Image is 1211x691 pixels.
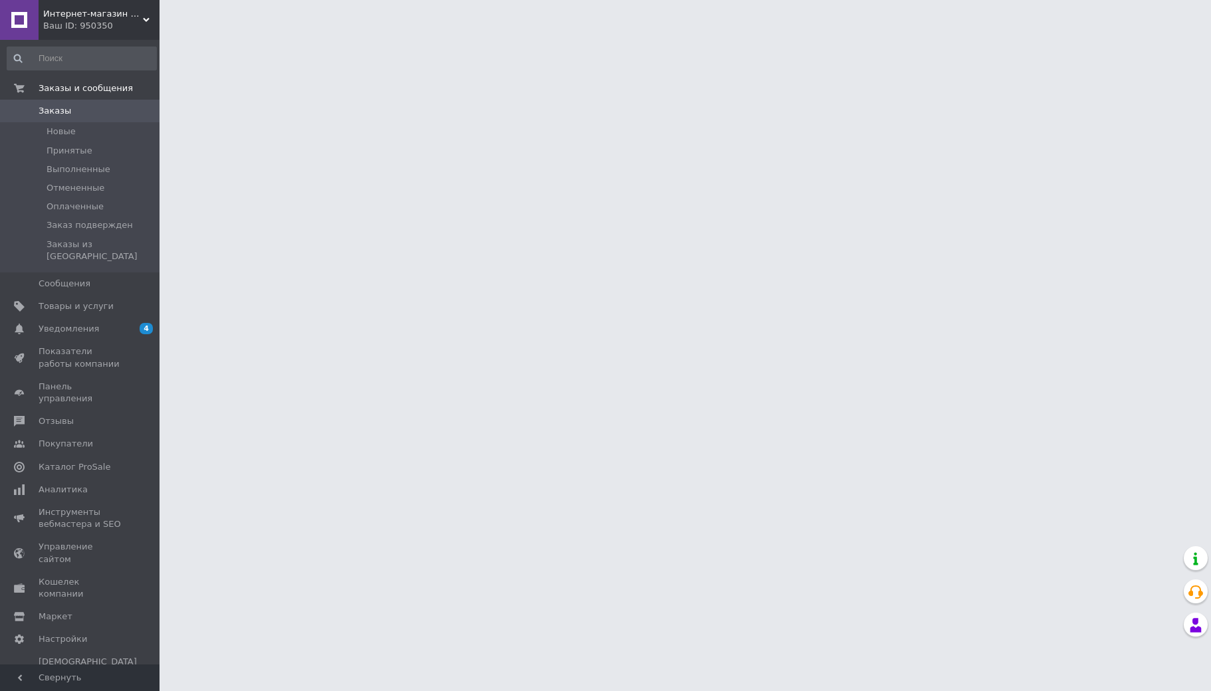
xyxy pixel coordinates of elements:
[39,611,72,623] span: Маркет
[47,239,156,262] span: Заказы из [GEOGRAPHIC_DATA]
[39,541,123,565] span: Управление сайтом
[47,145,92,157] span: Принятые
[7,47,157,70] input: Поиск
[43,8,143,20] span: Интернет-магазин «Finetyres»
[140,323,153,334] span: 4
[39,461,110,473] span: Каталог ProSale
[39,300,114,312] span: Товары и услуги
[39,438,93,450] span: Покупатели
[39,345,123,369] span: Показатели работы компании
[39,415,74,427] span: Отзывы
[47,219,133,231] span: Заказ подвержден
[39,633,87,645] span: Настройки
[39,278,90,290] span: Сообщения
[47,126,76,138] span: Новые
[43,20,160,32] div: Ваш ID: 950350
[47,201,104,213] span: Оплаченные
[39,484,88,496] span: Аналитика
[47,182,104,194] span: Отмененные
[39,105,71,117] span: Заказы
[39,576,123,600] span: Кошелек компании
[39,323,99,335] span: Уведомления
[47,163,110,175] span: Выполненные
[39,82,133,94] span: Заказы и сообщения
[39,381,123,405] span: Панель управления
[39,506,123,530] span: Инструменты вебмастера и SEO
